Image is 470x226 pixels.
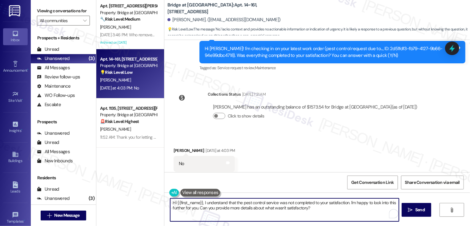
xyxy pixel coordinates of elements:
[87,194,96,203] div: (3)
[37,6,90,16] label: Viewing conversations for
[37,195,70,202] div: Unanswered
[100,56,157,62] div: Apt. 14~161, [STREET_ADDRESS]
[255,65,276,70] span: Maintenance
[99,39,158,46] div: Archived on [DATE]
[100,3,157,9] div: Apt. [STREET_ADDRESS][PERSON_NAME]
[37,101,61,108] div: Escalate
[37,139,59,146] div: Unread
[37,65,70,71] div: All Messages
[100,105,157,112] div: Apt. 1135, [STREET_ADDRESS][PERSON_NAME]
[450,208,454,212] i: 
[199,63,465,72] div: Tagged as:
[37,74,80,80] div: Review follow-ups
[217,65,255,70] span: Service request review ,
[21,128,22,132] span: •
[83,18,86,23] i: 
[100,69,133,75] strong: 💡 Risk Level: Low
[228,113,264,119] label: Click to show details
[167,17,281,23] div: [PERSON_NAME]. ([EMAIL_ADDRESS][DOMAIN_NAME])
[100,126,131,132] span: [PERSON_NAME]
[179,161,184,167] div: No
[204,147,235,154] div: [DATE] at 4:03 PM
[3,119,28,136] a: Insights •
[31,119,96,125] div: Prospects
[174,147,235,156] div: [PERSON_NAME]
[415,207,425,213] span: Send
[100,24,131,30] span: [PERSON_NAME]
[22,97,23,102] span: •
[37,149,70,155] div: All Messages
[3,180,28,196] a: Leads
[167,27,193,32] strong: 💡 Risk Level: Low
[27,67,28,72] span: •
[87,54,96,63] div: (3)
[3,89,28,105] a: Site Visit •
[3,149,28,166] a: Buildings
[405,179,460,186] span: Share Conversation via email
[205,46,456,59] div: Hi [PERSON_NAME]! I'm checking in on your latest work order (pest control request due to..., ID: ...
[401,176,464,189] button: Share Conversation via email
[241,91,266,97] div: [DATE] 7:21 AM
[24,218,25,223] span: •
[40,16,80,26] input: All communities
[37,130,70,137] div: Unanswered
[208,91,241,97] div: Collections Status
[347,176,398,189] button: Get Conversation Link
[100,77,131,83] span: [PERSON_NAME]
[100,16,140,22] strong: 🔧 Risk Level: Medium
[37,186,59,192] div: Unread
[37,55,70,62] div: Unanswered
[41,211,86,220] button: New Message
[37,83,71,89] div: Maintenance
[3,28,28,45] a: Inbox
[100,32,167,38] div: [DATE] 3:46 PM: Who removed them?
[54,212,79,219] span: New Message
[402,203,432,217] button: Send
[31,35,96,41] div: Prospects + Residents
[167,26,470,39] span: : The message 'No.' lacks context and provides no actionable information or indication of urgency...
[408,208,413,212] i: 
[100,119,139,124] strong: 🚨 Risk Level: Highest
[100,112,157,118] div: Property: Bridge at [GEOGRAPHIC_DATA]
[351,179,394,186] span: Get Conversation Link
[167,2,291,15] b: Bridge at [GEOGRAPHIC_DATA]: Apt. 14~161, [STREET_ADDRESS]
[100,134,443,140] div: 11:52 AM: Thank you for letting me know, [PERSON_NAME]. I’ll also notify the office about this in...
[100,10,157,16] div: Property: Bridge at [GEOGRAPHIC_DATA]
[9,5,22,17] img: ResiDesk Logo
[174,172,235,181] div: Tagged as:
[37,92,75,99] div: WO Follow-ups
[100,62,157,69] div: Property: Bridge at [GEOGRAPHIC_DATA]
[213,104,417,110] div: [PERSON_NAME] has an outstanding balance of $1573.54 for Bridge at [GEOGRAPHIC_DATA] (as of [DATE])
[170,198,399,221] textarea: To enrich screen reader interactions, please activate Accessibility in Grammarly extension settings
[31,175,96,181] div: Residents
[100,85,139,91] div: [DATE] at 4:03 PM: No
[37,46,59,53] div: Unread
[47,213,52,218] i: 
[37,158,73,164] div: New Inbounds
